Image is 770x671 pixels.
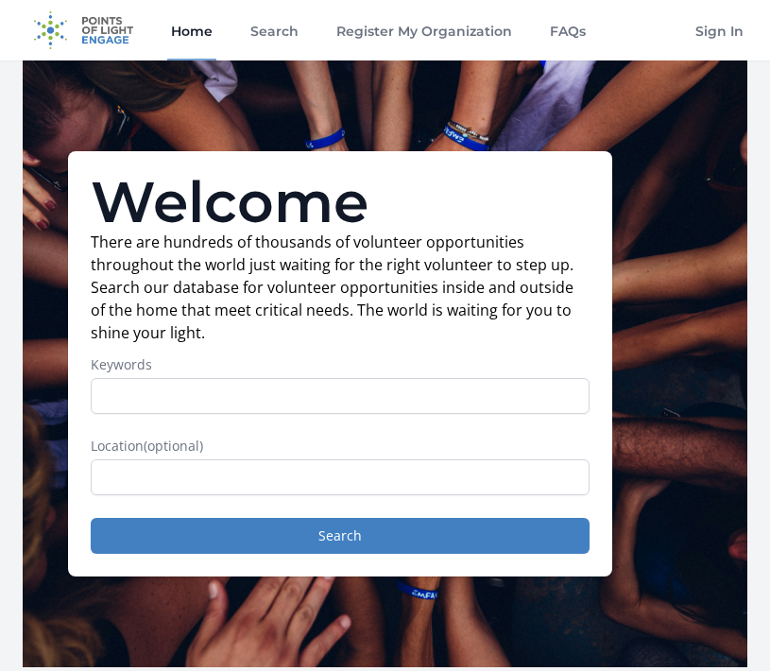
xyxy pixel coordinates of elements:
p: There are hundreds of thousands of volunteer opportunities throughout the world just waiting for ... [91,231,590,344]
label: Location [91,437,590,456]
span: (optional) [144,437,203,455]
button: Search [91,518,590,554]
h1: Welcome [91,174,590,231]
label: Keywords [91,355,590,374]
